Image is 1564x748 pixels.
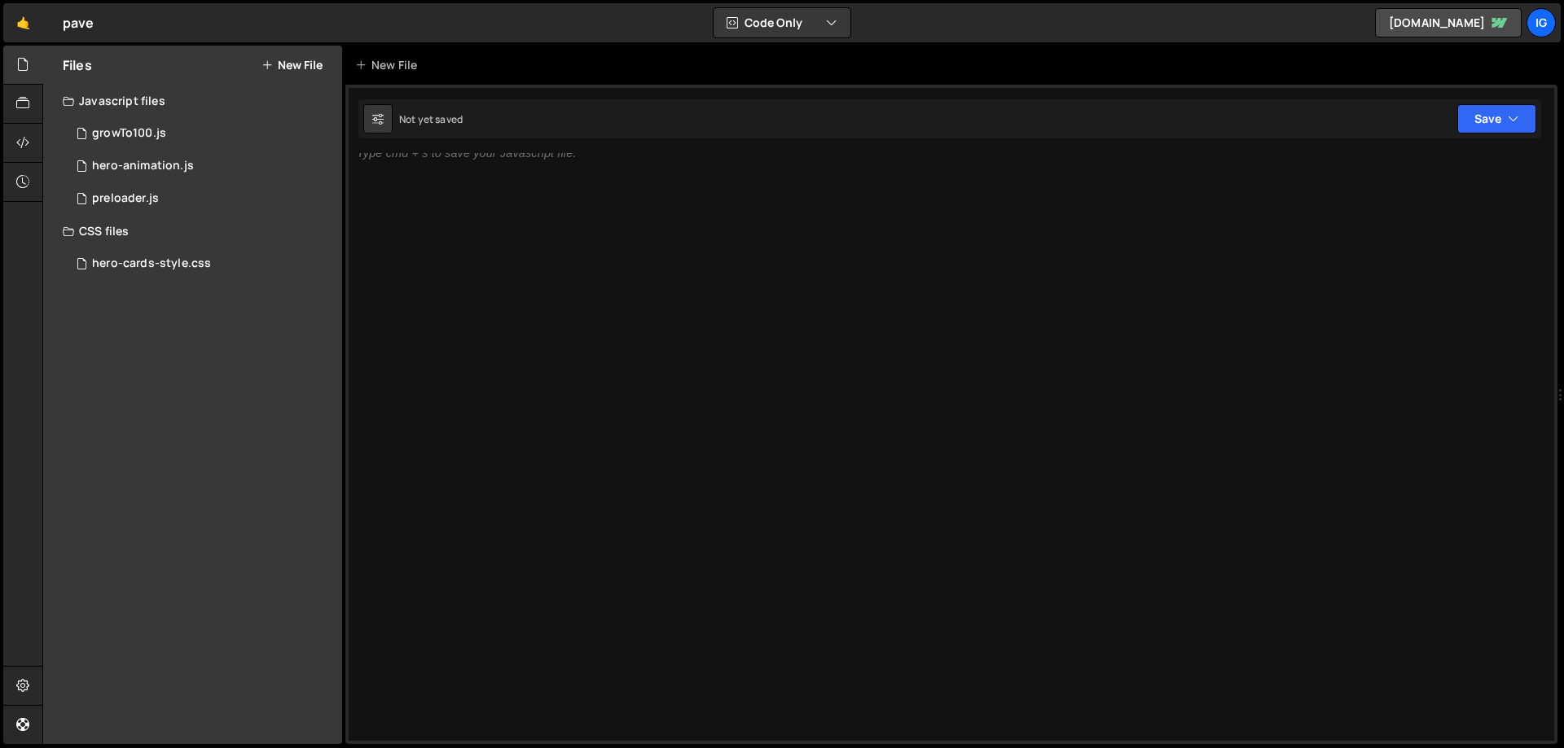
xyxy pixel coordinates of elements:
[1457,104,1536,133] button: Save
[63,56,92,74] h2: Files
[43,215,342,247] div: CSS files
[63,182,342,215] div: 16663/45660.js
[714,8,850,37] button: Code Only
[261,59,323,72] button: New File
[1527,8,1556,37] a: ig
[43,85,342,117] div: Javascript files
[92,159,194,173] div: hero-animation.js
[399,112,463,126] div: Not yet saved
[63,117,342,150] div: 16663/45533.js
[63,13,94,33] div: pave
[92,126,166,141] div: growTo100.js
[63,150,342,182] div: 16663/45449.js
[1375,8,1522,37] a: [DOMAIN_NAME]
[3,3,43,42] a: 🤙
[355,57,424,73] div: New File
[92,191,159,206] div: preloader.js
[63,247,342,280] div: 16663/45452.css
[92,256,211,271] div: hero-cards-style.css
